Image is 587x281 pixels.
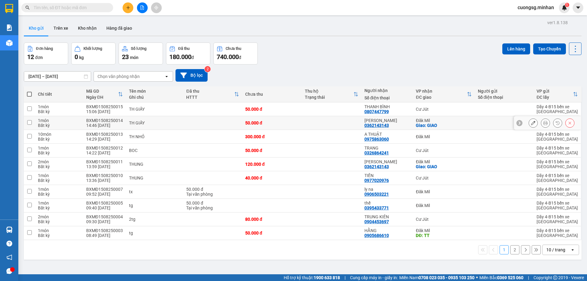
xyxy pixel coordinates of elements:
div: 15:06 [DATE] [86,109,123,114]
div: Cư Jút [416,148,471,153]
div: Số lượng [131,46,146,51]
div: 09:52 [DATE] [86,192,123,197]
div: Dãy 4-B15 bến xe [GEOGRAPHIC_DATA] [537,104,578,114]
button: Tạo Chuyến [533,43,566,54]
div: tg [129,203,180,208]
div: Bất kỳ [38,178,80,183]
svg: open [570,247,575,252]
button: Kho nhận [73,21,102,35]
div: 0905686610 [364,233,389,238]
div: 1 món [38,104,80,109]
strong: 0708 023 035 - 0935 103 250 [419,275,474,280]
span: 23 [122,53,129,61]
div: 14:46 [DATE] [86,123,123,128]
div: Người gửi [478,89,530,94]
div: Bất kỳ [38,109,80,114]
div: 300.000 đ [245,134,299,139]
div: Dãy 4-B15 bến xe [GEOGRAPHIC_DATA] [537,146,578,155]
div: 0362143143 [364,164,389,169]
div: THUNG [129,176,180,180]
div: tg [129,231,180,235]
span: plus [126,6,130,10]
div: Sửa đơn hàng [529,118,538,128]
div: Số điện thoại [364,95,410,100]
div: Đăk Mil [416,134,471,139]
div: THUNG [129,162,180,167]
div: Dãy 4-B15 bến xe [GEOGRAPHIC_DATA] [537,187,578,197]
span: 1 [566,3,568,7]
div: Cư Jút [416,217,471,222]
span: file-add [140,6,144,10]
div: 14:29 [DATE] [86,137,123,142]
div: BXMĐ1508250013 [86,132,123,137]
th: Toggle SortBy [183,86,242,102]
span: message [6,268,12,274]
span: Hỗ trợ kỹ thuật: [284,274,340,281]
div: 2 món [38,159,80,164]
div: Người nhận [364,88,410,93]
div: Dãy 4-B15 bến xe [GEOGRAPHIC_DATA] [537,159,578,169]
div: Tên món [129,89,180,94]
div: ly na [364,187,410,192]
div: BXMĐ1508250014 [86,118,123,123]
span: | [345,274,345,281]
span: Miền Nam [399,274,474,281]
span: 180.000 [169,53,191,61]
button: caret-down [573,2,583,13]
div: A THUẬT [364,132,410,137]
img: solution-icon [6,24,13,31]
span: caret-down [575,5,581,10]
div: Bất kỳ [38,205,80,210]
div: VP nhận [416,89,467,94]
div: ĐC lấy [537,95,573,100]
div: 0807447799 [364,109,389,114]
div: BXMĐ1508250003 [86,228,123,233]
div: BẢO NAM [364,159,410,164]
div: 08:49 [DATE] [86,233,123,238]
div: 1 món [38,228,80,233]
th: Toggle SortBy [83,86,126,102]
div: TRANG [364,146,410,150]
span: search [25,6,30,10]
div: 0975863060 [364,137,389,142]
button: Đơn hàng12đơn [24,43,68,65]
strong: 1900 633 818 [314,275,340,280]
div: Đăk Mil [416,228,471,233]
div: 13:59 [DATE] [86,164,123,169]
div: Chưa thu [245,92,299,97]
button: Số lượng23món [119,43,163,65]
button: Trên xe [49,21,73,35]
div: 50.000 đ [245,148,299,153]
input: Select a date range. [24,72,91,81]
div: Bất kỳ [38,233,80,238]
div: 50.000 đ [245,231,299,235]
div: 80.000 đ [245,217,299,222]
div: 0395433771 [364,205,389,210]
div: TIẾN [364,173,410,178]
div: Bất kỳ [38,219,80,224]
div: 1 món [38,201,80,205]
div: Dãy 4-B15 bến xe [GEOGRAPHIC_DATA] [537,228,578,238]
div: BXMĐ1508250015 [86,104,123,109]
div: 50.000 đ [245,120,299,125]
img: warehouse-icon [6,40,13,46]
div: thế [364,201,410,205]
div: Đăk Mil [416,159,471,164]
span: đ [191,55,194,60]
div: Đăk Mil [416,118,471,123]
th: Toggle SortBy [413,86,474,102]
button: Bộ lọc [175,69,208,82]
div: BXMĐ1508250005 [86,201,123,205]
div: Cư Jút [416,107,471,112]
div: 0362143143 [364,123,389,128]
span: | [528,274,529,281]
button: Lên hàng [502,43,530,54]
div: 1 món [38,146,80,150]
span: Miền Bắc [479,274,523,281]
span: 0 [75,53,78,61]
div: TRUNG KIÊN [364,214,410,219]
span: đ [239,55,241,60]
div: 1 món [38,187,80,192]
div: ĐC giao [416,95,467,100]
div: Giao: GIAO [416,123,471,128]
